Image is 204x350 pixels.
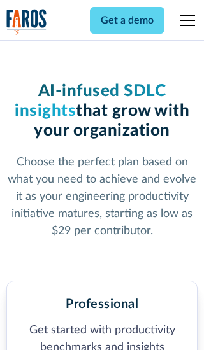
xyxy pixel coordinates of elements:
[172,5,198,36] div: menu
[90,7,164,34] a: Get a demo
[6,154,198,240] p: Choose the perfect plan based on what you need to achieve and evolve it as your engineering produ...
[6,81,198,141] h1: that grow with your organization
[15,83,166,119] span: AI-infused SDLC insights
[6,9,47,35] a: home
[6,9,47,35] img: Logo of the analytics and reporting company Faros.
[66,297,138,312] h2: Professional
